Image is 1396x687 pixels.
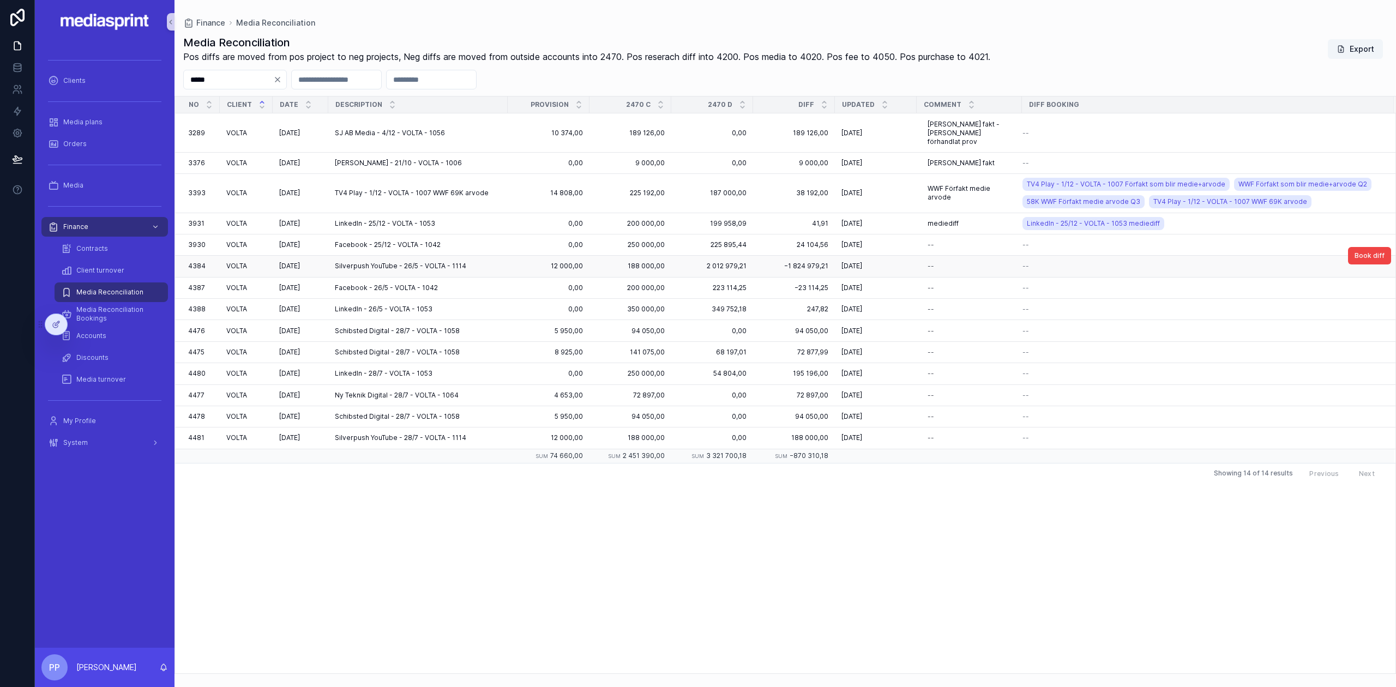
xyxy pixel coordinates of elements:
a: [DATE] [841,219,910,228]
span: VOLTA [226,369,247,378]
a: Media Reconciliation [55,282,168,302]
a: Media plans [41,112,168,132]
a: Finance [41,217,168,237]
a: Schibsted Digital - 28/7 - VOLTA - 1058 [335,348,501,357]
a: -- [1022,348,1381,357]
span: VOLTA [226,284,247,292]
a: 250 000,00 [596,369,665,378]
span: 200 000,00 [596,219,665,228]
span: VOLTA [226,348,247,357]
a: 349 752,18 [678,305,747,314]
a: [DATE] [841,240,910,249]
span: Media Reconciliation [236,17,315,28]
a: -- [923,300,1015,318]
span: [PERSON_NAME] fakt - [PERSON_NAME] förhandlat prov [928,120,1011,146]
a: 12 000,00 [514,262,583,270]
span: −23 114,25 [760,284,828,292]
span: 0,00 [514,219,583,228]
span: Media Reconciliation [76,288,143,297]
span: 4480 [188,369,206,378]
span: VOLTA [226,159,247,167]
div: -- [928,305,934,314]
span: -- [1022,369,1029,378]
a: -- [923,343,1015,361]
a: Orders [41,134,168,154]
a: -- [923,257,1015,275]
span: 0,00 [678,159,747,167]
span: Ny Teknik Digital - 28/7 - VOLTA - 1064 [335,391,459,400]
span: Media Reconciliation Bookings [76,305,157,323]
a: Client turnover [55,261,168,280]
span: [DATE] [279,219,300,228]
span: -- [1022,159,1029,167]
span: Orders [63,140,87,148]
a: 9 000,00 [596,159,665,167]
span: [DATE] [841,305,862,314]
a: VOLTA [226,305,266,314]
a: [DATE] [279,262,322,270]
a: Finance [183,17,225,28]
span: -- [1022,240,1029,249]
a: [DATE] [279,219,322,228]
a: 4387 [188,284,213,292]
span: VOLTA [226,129,247,137]
span: LinkedIn - 25/12 - VOLTA - 1053 mediediff [1027,219,1160,228]
span: 141 075,00 [596,348,665,357]
a: Facebook - 25/12 - VOLTA - 1042 [335,240,501,249]
a: 250 000,00 [596,240,665,249]
a: -- [923,387,1015,404]
span: 94 050,00 [760,327,828,335]
span: WWF Förfakt medie arvode [928,184,1011,202]
div: -- [928,262,934,270]
span: Silverpush YouTube - 26/5 - VOLTA - 1114 [335,262,466,270]
span: [DATE] [279,284,300,292]
span: [DATE] [841,159,862,167]
a: 189 126,00 [596,129,665,137]
span: 4387 [188,284,205,292]
a: 189 126,00 [760,129,828,137]
a: 0,00 [514,240,583,249]
a: Ny Teknik Digital - 28/7 - VOLTA - 1064 [335,391,501,400]
button: Book diff [1348,247,1391,264]
a: 72 897,00 [596,391,665,400]
a: 58K WWF Förfakt medie arvode Q3 [1022,195,1145,208]
span: 3376 [188,159,205,167]
a: 54 804,00 [678,369,747,378]
span: 0,00 [678,391,747,400]
a: 9 000,00 [760,159,828,167]
span: 225 895,44 [678,240,747,249]
a: -- [1022,284,1381,292]
a: 14 808,00 [514,189,583,197]
span: [PERSON_NAME] fakt [928,159,995,167]
span: 3289 [188,129,205,137]
span: mediediff [928,219,959,228]
span: 4477 [188,391,204,400]
span: 0,00 [678,129,747,137]
span: 195 196,00 [760,369,828,378]
span: 0,00 [514,305,583,314]
span: [DATE] [841,189,862,197]
span: 0,00 [514,159,583,167]
a: Facebook - 26/5 - VOLTA - 1042 [335,284,501,292]
a: -- [1022,240,1381,249]
span: [DATE] [279,305,300,314]
a: VOLTA [226,219,266,228]
span: VOLTA [226,305,247,314]
a: -- [923,322,1015,340]
a: 10 374,00 [514,129,583,137]
span: -- [1022,262,1029,270]
span: 3930 [188,240,206,249]
span: [DATE] [279,369,300,378]
a: 38 192,00 [760,189,828,197]
a: 3931 [188,219,213,228]
a: LinkedIn - 25/12 - VOLTA - 1053 mediediff [1022,215,1381,232]
span: [DATE] [841,348,862,357]
span: 3931 [188,219,204,228]
a: [DATE] [279,369,322,378]
a: [DATE] [279,348,322,357]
